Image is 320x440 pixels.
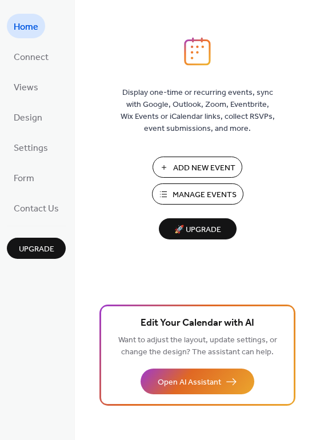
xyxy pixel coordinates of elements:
[141,315,254,331] span: Edit Your Calendar with AI
[14,18,38,36] span: Home
[166,222,230,238] span: 🚀 Upgrade
[121,87,275,135] span: Display one-time or recurring events, sync with Google, Outlook, Zoom, Eventbrite, Wix Events or ...
[7,135,55,159] a: Settings
[19,243,54,255] span: Upgrade
[152,183,243,205] button: Manage Events
[14,170,34,187] span: Form
[159,218,237,239] button: 🚀 Upgrade
[184,37,210,66] img: logo_icon.svg
[158,377,221,389] span: Open AI Assistant
[14,79,38,97] span: Views
[7,105,49,129] a: Design
[7,14,45,38] a: Home
[7,195,66,220] a: Contact Us
[14,109,42,127] span: Design
[7,44,55,69] a: Connect
[118,333,277,360] span: Want to adjust the layout, update settings, or change the design? The assistant can help.
[141,369,254,394] button: Open AI Assistant
[7,74,45,99] a: Views
[14,49,49,66] span: Connect
[173,162,235,174] span: Add New Event
[173,189,237,201] span: Manage Events
[153,157,242,178] button: Add New Event
[7,238,66,259] button: Upgrade
[7,165,41,190] a: Form
[14,200,59,218] span: Contact Us
[14,139,48,157] span: Settings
